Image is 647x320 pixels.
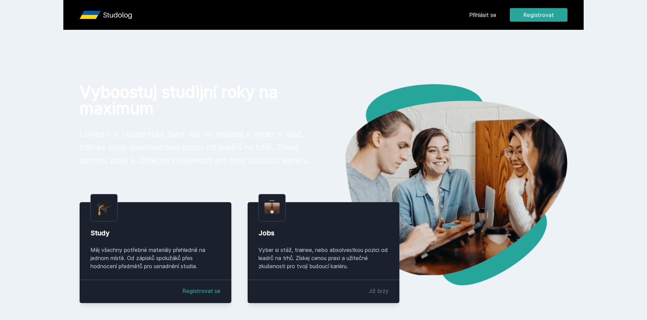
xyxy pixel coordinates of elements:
a: Registrovat se [183,287,221,295]
img: graduation-cap.png [96,200,112,216]
div: Vyber si stáž, trainee, nebo absolvestkou pozici od leadrů na trhů. Získej cenou praxi a užitečné... [258,246,389,270]
img: briefcase.png [264,198,280,216]
button: Registrovat [510,8,567,22]
div: Study [90,228,221,238]
h1: Vyboostuj studijní roky na maximum [80,84,313,116]
a: Přihlásit se [469,11,496,19]
img: hero.png [323,84,567,285]
div: Již brzy [369,287,389,295]
div: Jobs [258,228,389,238]
div: Měj všechny potřebné materiály přehledně na jednom místě. Od zápisků spolužáků přes hodnocení pře... [90,246,221,270]
p: Usnadni si studentský život. Na nic nečekej a vyber si stáž, trainee nebo absolvestkou pozici od ... [80,127,313,167]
